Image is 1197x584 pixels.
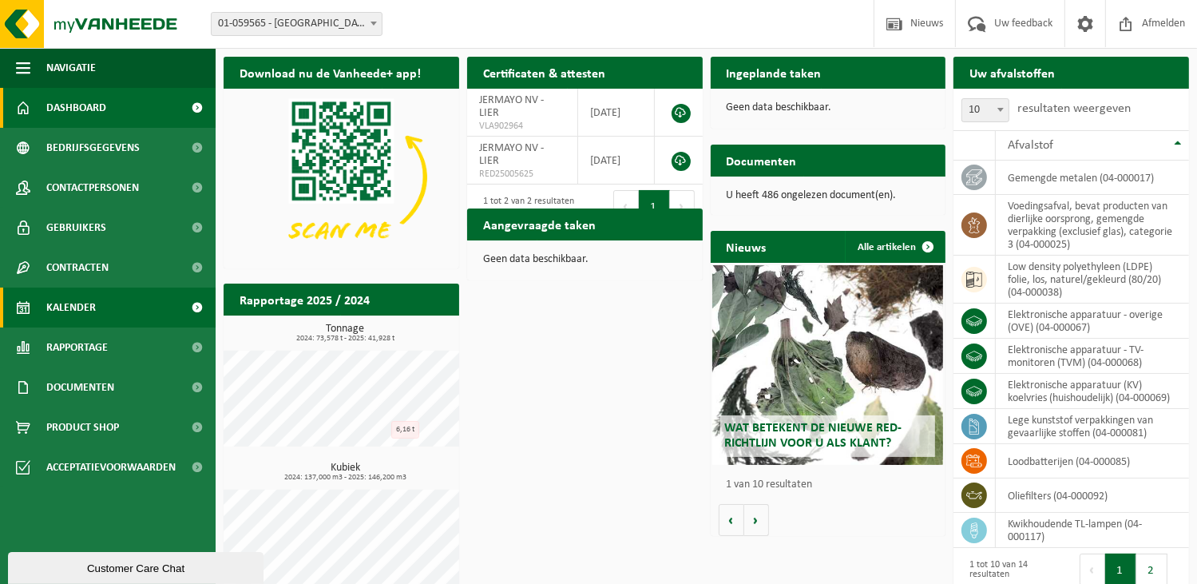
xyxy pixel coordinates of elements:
span: Wat betekent de nieuwe RED-richtlijn voor u als klant? [724,422,902,450]
span: RED25005625 [479,168,565,181]
span: 10 [962,99,1009,121]
span: Dashboard [46,88,106,128]
h2: Download nu de Vanheede+ app! [224,57,437,88]
span: Contactpersonen [46,168,139,208]
div: 6,16 t [391,421,419,439]
span: Navigatie [46,48,96,88]
button: 1 [639,190,670,222]
h3: Kubiek [232,463,459,482]
td: [DATE] [578,89,655,137]
span: JERMAYO NV - LIER [479,94,544,119]
a: Bekijk rapportage [340,315,458,347]
iframe: chat widget [8,549,267,584]
button: Previous [613,190,639,222]
span: Bedrijfsgegevens [46,128,140,168]
label: resultaten weergeven [1017,102,1131,115]
p: 1 van 10 resultaten [727,479,938,491]
td: kwikhoudende TL-lampen (04-000117) [996,513,1189,548]
span: 10 [961,98,1009,122]
span: Acceptatievoorwaarden [46,447,176,487]
span: Documenten [46,367,114,407]
td: low density polyethyleen (LDPE) folie, los, naturel/gekleurd (80/20) (04-000038) [996,256,1189,304]
span: 01-059565 - JERMAYO NV - LIER [212,13,382,35]
td: loodbatterijen (04-000085) [996,444,1189,479]
span: Kalender [46,288,96,328]
img: Download de VHEPlus App [224,89,459,265]
span: Afvalstof [1008,139,1053,152]
td: [DATE] [578,137,655,185]
td: oliefilters (04-000092) [996,479,1189,513]
span: VLA902964 [479,120,565,133]
td: gemengde metalen (04-000017) [996,161,1189,195]
h2: Uw afvalstoffen [953,57,1071,88]
p: Geen data beschikbaar. [727,102,930,113]
td: elektronische apparatuur - TV-monitoren (TVM) (04-000068) [996,339,1189,374]
td: elektronische apparatuur - overige (OVE) (04-000067) [996,304,1189,339]
button: Volgende [744,504,769,536]
h2: Certificaten & attesten [467,57,621,88]
h2: Ingeplande taken [711,57,838,88]
div: 1 tot 2 van 2 resultaten [475,189,574,224]
span: 2024: 73,578 t - 2025: 41,928 t [232,335,459,343]
span: Rapportage [46,328,108,367]
span: Product Shop [46,407,119,447]
span: 01-059565 - JERMAYO NV - LIER [211,12,382,36]
a: Alle artikelen [845,231,944,263]
h3: Tonnage [232,324,459,343]
h2: Aangevraagde taken [467,209,612,240]
span: 2024: 137,000 m3 - 2025: 146,200 m3 [232,474,459,482]
button: Vorige [719,504,744,536]
p: Geen data beschikbaar. [483,254,687,265]
span: Contracten [46,248,109,288]
p: U heeft 486 ongelezen document(en). [727,190,930,201]
td: lege kunststof verpakkingen van gevaarlijke stoffen (04-000081) [996,409,1189,444]
span: JERMAYO NV - LIER [479,142,544,167]
button: Next [670,190,695,222]
span: Gebruikers [46,208,106,248]
a: Wat betekent de nieuwe RED-richtlijn voor u als klant? [712,265,943,465]
h2: Rapportage 2025 / 2024 [224,284,386,315]
h2: Documenten [711,145,813,176]
h2: Nieuws [711,231,783,262]
td: elektronische apparatuur (KV) koelvries (huishoudelijk) (04-000069) [996,374,1189,409]
td: voedingsafval, bevat producten van dierlijke oorsprong, gemengde verpakking (exclusief glas), cat... [996,195,1189,256]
